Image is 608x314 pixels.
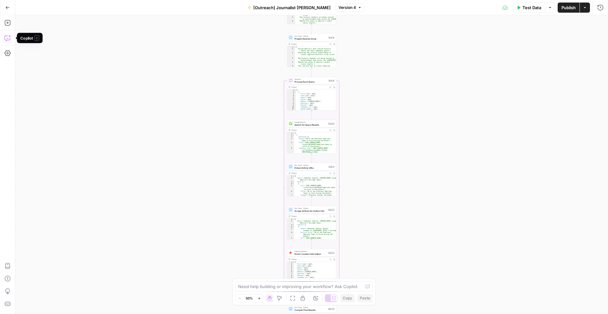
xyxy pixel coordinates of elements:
[287,20,295,24] div: 6
[291,172,327,174] div: Output
[311,24,312,34] g: Edge from step_17 to step_18
[287,52,295,58] div: 3
[246,296,253,301] span: 50%
[287,108,296,110] div: 11
[287,101,296,103] div: 7
[287,34,336,67] div: Run Code · PythonPrepare Queries ArrayStep 18Output[ "Inside America's most storied historic hote...
[328,208,335,211] div: Step 22
[294,250,326,253] span: B2B Enrichment
[287,194,294,202] div: 7
[360,295,370,301] span: Paste
[287,91,296,93] div: 2
[287,218,294,220] div: 1
[291,258,327,261] div: Output
[287,232,294,237] div: 6
[34,35,39,41] span: C
[328,251,335,254] div: Step 23
[291,43,327,45] div: Output
[287,142,294,148] div: 5
[294,209,326,212] span: Scrape Articles for Author Info
[292,181,294,183] span: Toggle code folding, rows 3 through 29
[294,35,327,37] span: Run Code · Python
[287,206,336,240] div: Run Code · PythonScrape Articles for Author InfoStep 22Output{ "query":"Seasonal feature: [PERSON...
[339,5,356,10] span: Version 4
[287,106,296,108] div: 10
[513,3,545,13] button: Test Data
[287,220,294,224] div: 2
[287,104,296,106] div: 9
[287,148,294,161] div: 6
[343,295,352,301] span: Copy
[293,46,295,48] span: Toggle code folding, rows 1 through 101
[287,163,336,197] div: Run Code · PythonExtract Article URLsStep 21Output{ "query":"Seasonal feature: [PERSON_NAME] esca...
[287,237,294,243] div: 7
[287,134,294,136] div: 2
[287,275,294,277] div: 8
[287,263,294,265] div: 2
[336,3,364,12] button: Version 4
[311,197,312,206] g: Edge from step_21 to step_22
[357,294,373,302] button: Paste
[294,123,326,126] span: Search for Query Results
[311,110,312,120] g: Edge from step_19 to step_20
[328,165,335,168] div: Step 21
[291,129,327,131] div: Output
[294,37,327,40] span: Prepare Queries Array
[328,36,335,39] div: Step 18
[328,307,335,310] div: Step 24
[294,121,326,123] span: Google Search
[287,61,295,65] div: 5
[292,183,294,185] span: Toggle code folding, rows 4 through 8
[294,164,327,166] span: Run Code · Python
[287,77,336,110] div: LoopIterationProcess Each QueryStep 19Output[ { "first_name": null, "last_name": null, "email": n...
[287,265,294,267] div: 3
[287,183,294,185] div: 4
[287,185,294,191] div: 5
[292,175,294,177] span: Toggle code folding, rows 1 through 30
[287,261,294,263] div: 1
[20,35,39,41] div: Copilot
[287,120,336,154] div: Google SearchSearch for Query ResultsStep 20Output[ { "position":1, "title":"40 of the Prettiest ...
[287,58,295,61] div: 4
[294,306,326,309] span: Run Code · Python
[287,46,295,48] div: 1
[311,67,312,77] g: Edge from step_18 to step_19
[287,181,294,183] div: 3
[287,136,294,138] div: 3
[287,249,336,283] div: B2B EnrichmentEnrich Contact InformationStep 23Output{ "first_name": null, "last_name": null, "em...
[294,78,327,80] span: Iteration
[287,132,294,134] div: 1
[287,273,294,275] div: 7
[294,207,326,210] span: Run Code · Python
[287,138,294,142] div: 4
[294,89,296,91] span: Toggle code folding, rows 1 through 2044
[561,4,576,11] span: Publish
[292,261,294,263] span: Toggle code folding, rows 1 through 17
[287,271,294,273] div: 6
[328,79,335,82] div: Step 19
[294,91,296,93] span: Toggle code folding, rows 2 through 18
[287,24,295,28] div: 7
[287,65,295,69] div: 6
[311,154,312,163] g: Edge from step_20 to step_21
[522,4,541,11] span: Test Data
[294,166,327,169] span: Extract Article URLs
[287,89,296,91] div: 1
[291,86,327,88] div: Output
[294,80,327,83] span: Process Each Query
[253,4,331,11] span: [Outreach] Journalist [PERSON_NAME]
[287,97,296,99] div: 5
[287,228,294,232] div: 5
[292,132,294,134] span: Toggle code folding, rows 1 through 91
[289,251,292,254] img: pda2t1ka3kbvydj0uf1ytxpc9563
[287,99,296,101] div: 6
[292,218,294,220] span: Toggle code folding, rows 1 through 64
[244,3,334,13] button: [Outreach] Journalist [PERSON_NAME]
[287,93,296,95] div: 3
[328,122,335,125] div: Step 20
[292,134,294,136] span: Toggle code folding, rows 2 through 16
[287,110,296,112] div: 12
[287,48,295,52] div: 2
[558,3,579,13] button: Publish
[287,226,294,228] div: 4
